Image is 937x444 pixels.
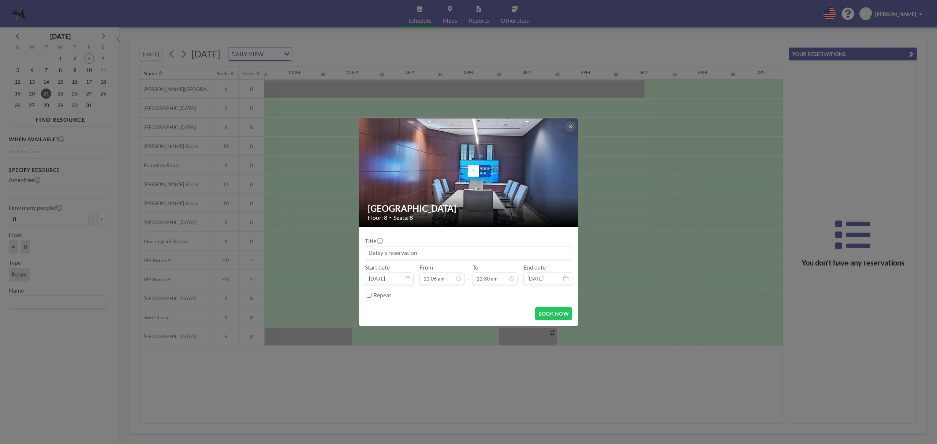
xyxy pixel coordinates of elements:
[389,215,392,220] span: •
[523,264,546,271] label: End date
[393,214,413,221] span: Seats: 8
[473,264,478,271] label: To
[365,264,390,271] label: Start date
[467,266,470,282] span: -
[419,264,433,271] label: From
[365,237,382,245] label: Title
[359,90,579,255] img: 537.jpg
[365,247,572,259] input: Betsy's reservation
[373,291,391,299] label: Repeat
[368,203,570,214] h2: [GEOGRAPHIC_DATA]
[368,214,387,221] span: Floor: 8
[535,307,572,320] button: BOOK NOW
